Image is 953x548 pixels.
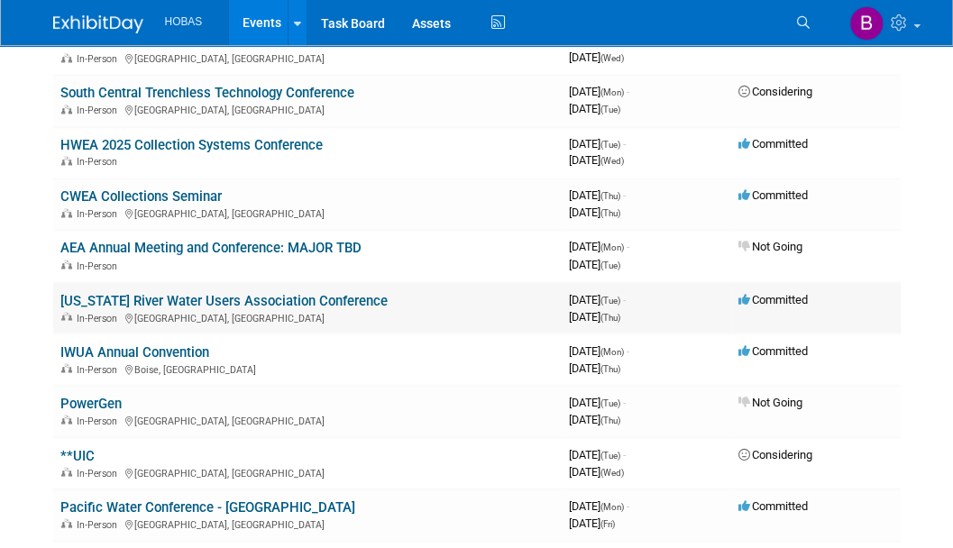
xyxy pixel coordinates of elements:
[600,191,620,201] span: (Thu)
[569,240,629,253] span: [DATE]
[61,53,72,62] img: In-Person Event
[600,53,624,63] span: (Wed)
[600,87,624,97] span: (Mon)
[60,464,554,479] div: [GEOGRAPHIC_DATA], [GEOGRAPHIC_DATA]
[600,156,624,166] span: (Wed)
[60,309,554,324] div: [GEOGRAPHIC_DATA], [GEOGRAPHIC_DATA]
[569,153,624,167] span: [DATE]
[569,205,620,219] span: [DATE]
[600,363,620,373] span: (Thu)
[77,53,123,65] span: In-Person
[60,50,554,65] div: [GEOGRAPHIC_DATA], [GEOGRAPHIC_DATA]
[60,412,554,426] div: [GEOGRAPHIC_DATA], [GEOGRAPHIC_DATA]
[569,102,620,115] span: [DATE]
[569,85,629,98] span: [DATE]
[569,343,629,357] span: [DATE]
[627,85,629,98] span: -
[738,240,802,253] span: Not Going
[569,464,624,478] span: [DATE]
[77,415,123,426] span: In-Person
[60,85,354,101] a: South Central Trenchless Technology Conference
[569,516,615,529] span: [DATE]
[600,242,624,252] span: (Mon)
[623,137,626,151] span: -
[600,295,620,305] span: (Tue)
[738,33,808,47] span: Committed
[60,102,554,116] div: [GEOGRAPHIC_DATA], [GEOGRAPHIC_DATA]
[61,415,72,424] img: In-Person Event
[60,516,554,530] div: [GEOGRAPHIC_DATA], [GEOGRAPHIC_DATA]
[623,188,626,202] span: -
[77,156,123,168] span: In-Person
[600,450,620,460] span: (Tue)
[627,343,629,357] span: -
[569,447,626,461] span: [DATE]
[849,6,884,41] img: Bijan Khamanian
[60,137,323,153] a: HWEA 2025 Collection Systems Conference
[569,188,626,202] span: [DATE]
[738,85,812,98] span: Considering
[77,260,123,271] span: In-Person
[600,415,620,425] span: (Thu)
[60,395,122,411] a: PowerGen
[60,498,355,515] a: Pacific Water Conference - [GEOGRAPHIC_DATA]
[600,467,624,477] span: (Wed)
[738,395,802,408] span: Not Going
[60,33,262,50] a: NC One Water Annual Conference
[60,205,554,220] div: [GEOGRAPHIC_DATA], [GEOGRAPHIC_DATA]
[61,260,72,269] img: In-Person Event
[60,188,222,205] a: CWEA Collections Seminar
[569,395,626,408] span: [DATE]
[569,498,629,512] span: [DATE]
[60,240,362,256] a: AEA Annual Meeting and Conference: MAJOR TBD
[600,208,620,218] span: (Thu)
[627,240,629,253] span: -
[738,498,808,512] span: Committed
[738,137,808,151] span: Committed
[569,309,620,323] span: [DATE]
[738,188,808,202] span: Committed
[600,346,624,356] span: (Mon)
[738,447,812,461] span: Considering
[569,361,620,374] span: [DATE]
[600,140,620,150] span: (Tue)
[77,208,123,220] span: In-Person
[569,412,620,425] span: [DATE]
[738,292,808,306] span: Committed
[165,15,203,28] span: HOBAS
[627,498,629,512] span: -
[623,447,626,461] span: -
[600,397,620,407] span: (Tue)
[77,312,123,324] span: In-Person
[61,363,72,372] img: In-Person Event
[77,363,123,375] span: In-Person
[738,343,808,357] span: Committed
[569,50,624,64] span: [DATE]
[61,208,72,217] img: In-Person Event
[60,361,554,375] div: Boise, [GEOGRAPHIC_DATA]
[77,105,123,116] span: In-Person
[569,33,626,47] span: [DATE]
[61,467,72,476] img: In-Person Event
[600,501,624,511] span: (Mon)
[61,312,72,321] img: In-Person Event
[623,292,626,306] span: -
[60,292,388,308] a: [US_STATE] River Water Users Association Conference
[61,105,72,114] img: In-Person Event
[77,467,123,479] span: In-Person
[623,395,626,408] span: -
[61,156,72,165] img: In-Person Event
[569,137,626,151] span: [DATE]
[61,518,72,527] img: In-Person Event
[569,257,620,270] span: [DATE]
[600,312,620,322] span: (Thu)
[60,343,209,360] a: IWUA Annual Convention
[600,518,615,528] span: (Fri)
[77,518,123,530] span: In-Person
[623,33,626,47] span: -
[600,105,620,114] span: (Tue)
[53,15,143,33] img: ExhibitDay
[600,260,620,269] span: (Tue)
[569,292,626,306] span: [DATE]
